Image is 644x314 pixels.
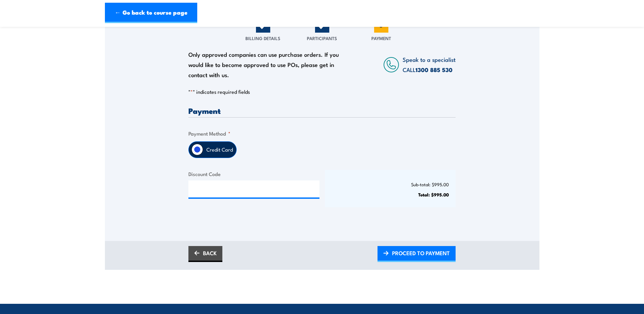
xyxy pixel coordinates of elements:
p: " " indicates required fields [188,88,456,95]
span: Billing Details [245,35,280,41]
legend: Payment Method [188,129,231,137]
p: Sub-total: $995.00 [332,182,449,187]
label: Credit Card [203,142,236,158]
span: Participants [307,35,337,41]
a: BACK [188,246,222,262]
span: Speak to a specialist CALL [403,55,456,74]
span: Payment [371,35,391,41]
a: ← Go back to course page [105,3,197,23]
a: PROCEED TO PAYMENT [378,246,456,262]
strong: Total: $995.00 [418,191,449,198]
div: Only approved companies can use purchase orders. If you would like to become approved to use POs,... [188,49,343,80]
a: 1300 885 530 [416,65,453,74]
h3: Payment [188,107,456,115]
span: PROCEED TO PAYMENT [392,244,450,262]
label: Discount Code [188,170,319,178]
